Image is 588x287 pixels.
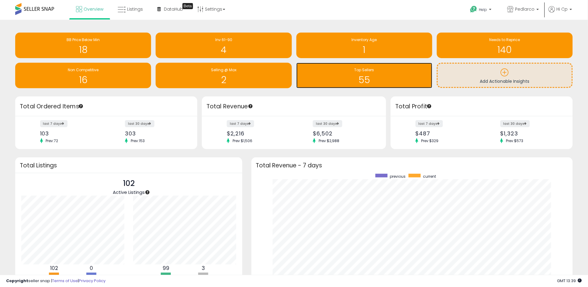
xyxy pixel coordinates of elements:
div: $2,216 [227,130,289,137]
a: BB Price Below Min 18 [15,33,151,58]
a: Non Competitive 16 [15,63,151,88]
a: Hi Cp [549,6,572,20]
div: 303 [125,130,187,137]
a: Terms of Use [52,278,78,284]
span: Prev: $329 [418,138,442,143]
a: Inv 61-90 4 [156,33,292,58]
span: Top Sellers [355,67,374,72]
span: Prev: $573 [503,138,527,143]
label: last 7 days [416,120,443,127]
h1: 140 [440,45,570,55]
div: Tooltip anchor [78,103,84,109]
div: Tooltip anchor [145,190,150,195]
strong: Copyright [6,278,28,284]
span: Prev: $1,506 [230,138,255,143]
span: BB Price Below Min [67,37,100,42]
span: Non Competitive [68,67,99,72]
span: Prev: $2,988 [316,138,342,143]
span: Prev: 153 [128,138,148,143]
span: Selling @ Max [211,67,237,72]
h3: Total Ordered Items [20,102,193,111]
a: Selling @ Max 2 [156,63,292,88]
a: Add Actionable Insights [438,64,572,87]
span: Add Actionable Insights [480,78,530,84]
label: last 7 days [227,120,254,127]
b: 102 [50,264,58,272]
a: Help [465,1,498,20]
h1: 18 [18,45,148,55]
span: Inventory Age [352,37,377,42]
label: last 30 days [125,120,154,127]
h3: Total Profit [395,102,568,111]
span: DataHub [164,6,183,12]
a: Needs to Reprice 140 [437,33,573,58]
h3: Total Revenue - 7 days [256,163,568,168]
div: seller snap | | [6,278,105,284]
span: Active Listings [113,189,145,195]
span: Pedlarco [515,6,535,12]
h1: 2 [159,75,289,85]
i: Get Help [470,5,478,13]
a: Inventory Age 1 [296,33,432,58]
h1: 55 [299,75,429,85]
span: Inv 61-90 [215,37,232,42]
b: 99 [163,264,169,272]
p: 102 [113,178,145,189]
h1: 4 [159,45,289,55]
div: $6,502 [313,130,375,137]
h3: Total Revenue [206,102,382,111]
div: 103 [40,130,102,137]
h1: 16 [18,75,148,85]
div: $1,323 [500,130,562,137]
h1: 1 [299,45,429,55]
span: Hi Cp [557,6,568,12]
div: Tooltip anchor [427,103,432,109]
div: Tooltip anchor [248,103,253,109]
span: Listings [127,6,143,12]
h3: Total Listings [20,163,238,168]
b: 3 [202,264,205,272]
label: last 30 days [313,120,342,127]
label: last 30 days [500,120,530,127]
div: Tooltip anchor [182,3,193,9]
a: Top Sellers 55 [296,63,432,88]
label: last 7 days [40,120,67,127]
span: current [423,174,436,179]
a: Privacy Policy [79,278,105,284]
div: $487 [416,130,477,137]
span: previous [390,174,406,179]
span: Prev: 72 [43,138,61,143]
span: Needs to Reprice [489,37,520,42]
span: 2025-09-15 13:39 GMT [557,278,582,284]
span: Overview [84,6,103,12]
span: Help [479,7,487,12]
b: 0 [90,264,93,272]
